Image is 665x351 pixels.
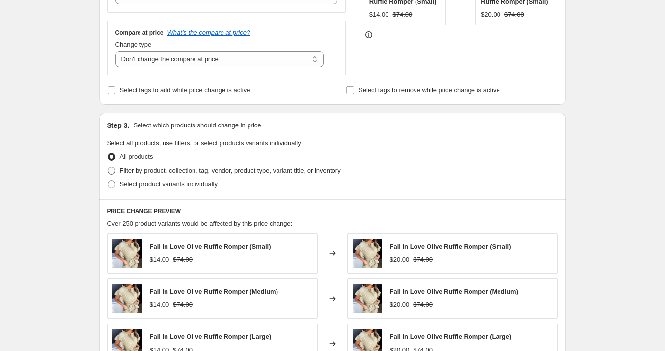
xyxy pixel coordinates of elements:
[359,86,500,94] span: Select tags to remove while price change is active
[413,255,433,265] strike: $74.00
[120,86,250,94] span: Select tags to add while price change is active
[353,239,382,268] img: IMG_4086_jpg_3a5d5f60-525a-4e3e-805a-6ef606b8880e_80x.jpg
[150,255,169,265] div: $14.00
[173,255,193,265] strike: $74.00
[120,167,341,174] span: Filter by product, collection, tag, vendor, product type, variant title, or inventory
[112,284,142,313] img: IMG_4086_jpg_3a5d5f60-525a-4e3e-805a-6ef606b8880e_80x.jpg
[150,243,271,250] span: Fall In Love Olive Ruffle Romper (Small)
[413,300,433,310] strike: $74.00
[133,121,261,130] p: Select which products should change in price
[150,333,272,340] span: Fall In Love Olive Ruffle Romper (Large)
[173,300,193,310] strike: $74.00
[481,10,500,20] div: $20.00
[150,300,169,310] div: $14.00
[115,41,152,48] span: Change type
[504,10,524,20] strike: $74.00
[107,207,558,215] h6: PRICE CHANGE PREVIEW
[150,288,278,295] span: Fall In Love Olive Ruffle Romper (Medium)
[112,239,142,268] img: IMG_4086_jpg_3a5d5f60-525a-4e3e-805a-6ef606b8880e_80x.jpg
[107,220,293,227] span: Over 250 product variants would be affected by this price change:
[390,300,410,310] div: $20.00
[390,288,518,295] span: Fall In Love Olive Ruffle Romper (Medium)
[369,10,389,20] div: $14.00
[390,255,410,265] div: $20.00
[390,333,512,340] span: Fall In Love Olive Ruffle Romper (Large)
[353,284,382,313] img: IMG_4086_jpg_3a5d5f60-525a-4e3e-805a-6ef606b8880e_80x.jpg
[393,10,413,20] strike: $74.00
[120,180,218,188] span: Select product variants individually
[107,121,130,130] h2: Step 3.
[167,29,250,36] button: What's the compare at price?
[390,243,511,250] span: Fall In Love Olive Ruffle Romper (Small)
[120,153,153,160] span: All products
[107,139,301,147] span: Select all products, use filters, or select products variants individually
[115,29,164,37] h3: Compare at price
